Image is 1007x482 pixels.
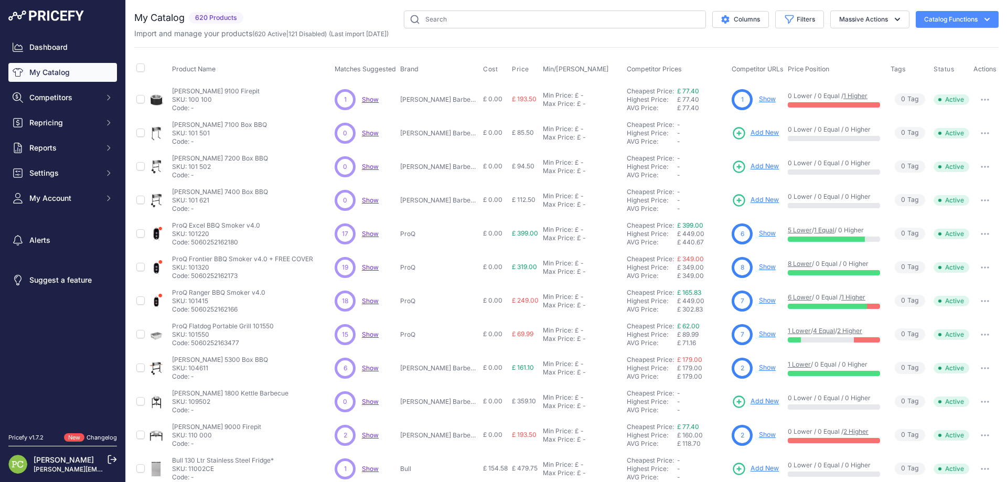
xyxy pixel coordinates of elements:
div: AVG Price: [627,171,677,179]
span: Active [934,296,969,306]
span: 7 [741,330,744,339]
div: £ 71.16 [677,339,727,347]
a: Cheapest Price: [627,154,674,162]
div: - [579,158,584,167]
a: Cheapest Price: [627,423,674,431]
p: Code: - [172,137,267,146]
a: Show [362,129,379,137]
span: 17 [342,229,348,239]
span: £ 0.00 [483,95,502,103]
a: Show [759,363,776,371]
span: - [677,196,680,204]
div: - [579,125,584,133]
div: Max Price: [543,133,575,142]
span: Tags [891,65,906,73]
a: Show [362,196,379,204]
div: £ [575,158,579,167]
span: Tag [895,93,925,105]
div: £ 440.67 [677,238,727,247]
span: Add New [751,397,779,406]
a: 2 Higher [837,327,862,335]
div: £ [577,100,581,108]
a: 5 Lower [788,226,812,234]
div: Highest Price: [627,330,677,339]
button: Repricing [8,113,117,132]
a: £ 349.00 [677,255,704,263]
a: Show [362,364,379,372]
span: Show [362,431,379,439]
button: Filters [775,10,824,28]
a: Show [362,163,379,170]
p: ProQ [400,330,479,339]
span: Show [362,330,379,338]
a: Show [362,465,379,473]
span: Add New [751,128,779,138]
a: Add New [732,159,779,174]
p: 0 Lower / 0 Equal / 0 Higher [788,125,880,134]
span: Reports [29,143,98,153]
span: Active [934,94,969,105]
a: Cheapest Price: [627,356,674,363]
span: £ 0.00 [483,229,502,237]
span: 0 [901,363,905,373]
span: Active [934,262,969,273]
p: SKU: 101550 [172,330,274,339]
div: Max Price: [543,100,575,108]
div: Min Price: [543,326,573,335]
p: Code: 5060252163477 [172,339,274,347]
span: Active [934,329,969,340]
a: 4 Equal [813,327,835,335]
p: 0 Lower / 0 Equal / 0 Higher [788,159,880,167]
p: Code: - [172,104,260,112]
p: [PERSON_NAME] Barbecues [400,163,479,171]
a: 6 Lower [788,293,812,301]
a: Cheapest Price: [627,288,674,296]
span: £ 0.00 [483,128,502,136]
a: Add New [732,462,779,476]
span: 1 [344,95,347,104]
p: / 0 Equal / 0 Higher [788,260,880,268]
a: £ 179.00 [677,356,702,363]
a: Cheapest Price: [627,389,674,397]
span: Active [934,162,969,172]
div: Max Price: [543,234,575,242]
span: 18 [342,296,348,306]
span: Tag [895,228,925,240]
p: ProQ Frontier BBQ Smoker v4.0 + FREE COVER [172,255,313,263]
div: AVG Price: [627,104,677,112]
span: 0 [343,196,347,205]
p: SKU: 101 621 [172,196,268,205]
div: £ [577,133,581,142]
span: ( | ) [252,30,327,38]
div: - [581,335,586,343]
span: £ 69.99 [512,330,533,338]
span: Competitor Prices [627,65,682,73]
a: Show [759,95,776,103]
input: Search [404,10,706,28]
span: £ 89.99 [677,330,699,338]
a: Show [362,398,379,405]
div: £ [577,301,581,309]
p: [PERSON_NAME] 5300 Box BBQ [172,356,268,364]
div: - [581,301,586,309]
a: £ 77.40 [677,423,699,431]
button: Columns [712,11,769,28]
p: SKU: 100 100 [172,95,260,104]
a: Show [759,229,776,237]
span: £ 94.50 [512,162,534,170]
span: Price Position [788,65,829,73]
a: Cheapest Price: [627,221,674,229]
div: AVG Price: [627,137,677,146]
button: Competitors [8,88,117,107]
span: 7 [741,296,744,306]
div: Highest Price: [627,129,677,137]
span: £ 0.00 [483,330,502,338]
span: 0 [343,162,347,172]
span: Show [362,263,379,271]
a: [PERSON_NAME] [34,455,94,464]
div: Highest Price: [627,163,677,171]
button: Reports [8,138,117,157]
